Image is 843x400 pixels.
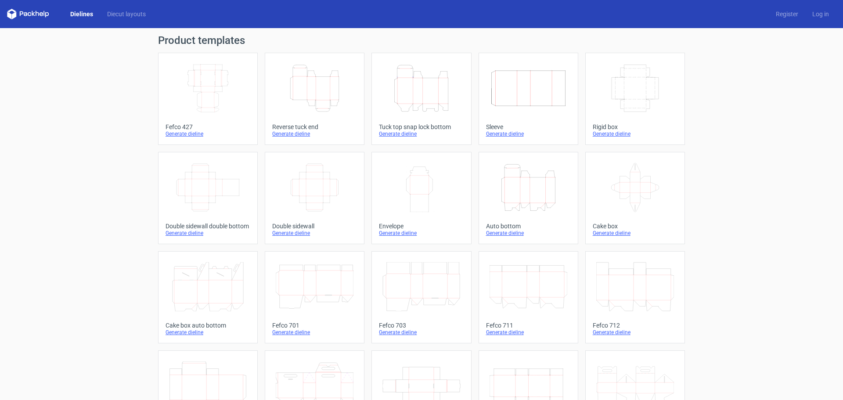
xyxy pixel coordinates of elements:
[379,322,464,329] div: Fefco 703
[593,130,677,137] div: Generate dieline
[272,230,357,237] div: Generate dieline
[769,10,805,18] a: Register
[479,53,578,145] a: SleeveGenerate dieline
[593,123,677,130] div: Rigid box
[371,251,471,343] a: Fefco 703Generate dieline
[371,53,471,145] a: Tuck top snap lock bottomGenerate dieline
[158,152,258,244] a: Double sidewall double bottomGenerate dieline
[486,130,571,137] div: Generate dieline
[379,123,464,130] div: Tuck top snap lock bottom
[272,329,357,336] div: Generate dieline
[593,223,677,230] div: Cake box
[166,223,250,230] div: Double sidewall double bottom
[805,10,836,18] a: Log in
[593,230,677,237] div: Generate dieline
[486,322,571,329] div: Fefco 711
[585,251,685,343] a: Fefco 712Generate dieline
[166,230,250,237] div: Generate dieline
[272,123,357,130] div: Reverse tuck end
[379,329,464,336] div: Generate dieline
[158,53,258,145] a: Fefco 427Generate dieline
[158,35,685,46] h1: Product templates
[486,230,571,237] div: Generate dieline
[486,223,571,230] div: Auto bottom
[265,251,364,343] a: Fefco 701Generate dieline
[158,251,258,343] a: Cake box auto bottomGenerate dieline
[272,130,357,137] div: Generate dieline
[593,329,677,336] div: Generate dieline
[585,152,685,244] a: Cake boxGenerate dieline
[479,251,578,343] a: Fefco 711Generate dieline
[486,329,571,336] div: Generate dieline
[166,329,250,336] div: Generate dieline
[63,10,100,18] a: Dielines
[585,53,685,145] a: Rigid boxGenerate dieline
[479,152,578,244] a: Auto bottomGenerate dieline
[379,230,464,237] div: Generate dieline
[371,152,471,244] a: EnvelopeGenerate dieline
[166,322,250,329] div: Cake box auto bottom
[166,123,250,130] div: Fefco 427
[265,53,364,145] a: Reverse tuck endGenerate dieline
[100,10,153,18] a: Diecut layouts
[593,322,677,329] div: Fefco 712
[166,130,250,137] div: Generate dieline
[486,123,571,130] div: Sleeve
[272,223,357,230] div: Double sidewall
[265,152,364,244] a: Double sidewallGenerate dieline
[379,223,464,230] div: Envelope
[379,130,464,137] div: Generate dieline
[272,322,357,329] div: Fefco 701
